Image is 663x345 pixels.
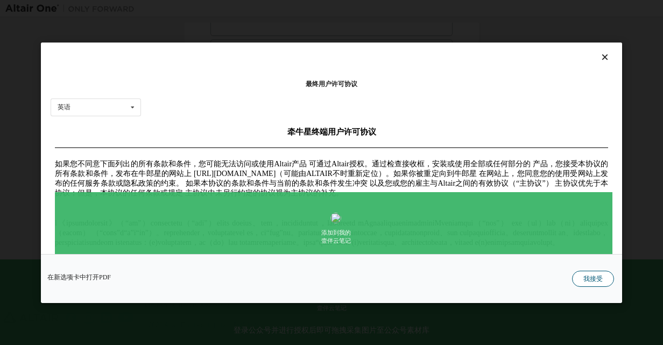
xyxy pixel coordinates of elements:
[572,270,614,286] button: 我接受
[47,273,111,280] font: 在新选项卡中打开PDF
[51,79,612,90] font: 最终用户许可协议
[4,37,558,75] font: 如果您不同意下面列出的所有条款和条件，您可能无法访问或使用Altair产品 可通过Altair授权。通过检查接收框，安装或使用全部或任何部分的 产品，您接受本协议的所有条款和条件，发布在牛郎星的...
[4,4,558,15] font: 牵牛星终端用户许可协议
[47,270,111,288] a: 在新选项卡中打开PDF
[583,274,603,282] font: 我接受
[58,103,70,111] font: 英语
